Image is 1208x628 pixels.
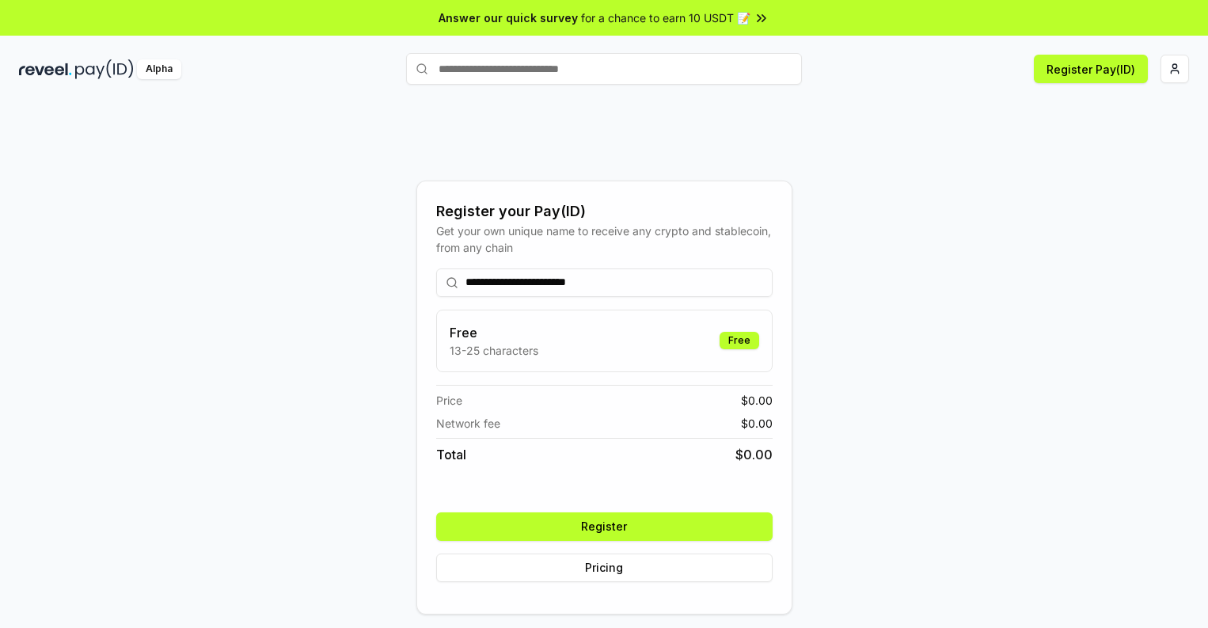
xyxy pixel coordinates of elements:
[1034,55,1148,83] button: Register Pay(ID)
[436,512,773,541] button: Register
[436,445,466,464] span: Total
[735,445,773,464] span: $ 0.00
[436,223,773,256] div: Get your own unique name to receive any crypto and stablecoin, from any chain
[436,415,500,432] span: Network fee
[741,392,773,409] span: $ 0.00
[741,415,773,432] span: $ 0.00
[439,10,578,26] span: Answer our quick survey
[450,323,538,342] h3: Free
[436,200,773,223] div: Register your Pay(ID)
[450,342,538,359] p: 13-25 characters
[75,59,134,79] img: pay_id
[581,10,750,26] span: for a chance to earn 10 USDT 📝
[137,59,181,79] div: Alpha
[720,332,759,349] div: Free
[19,59,72,79] img: reveel_dark
[436,392,462,409] span: Price
[436,554,773,582] button: Pricing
